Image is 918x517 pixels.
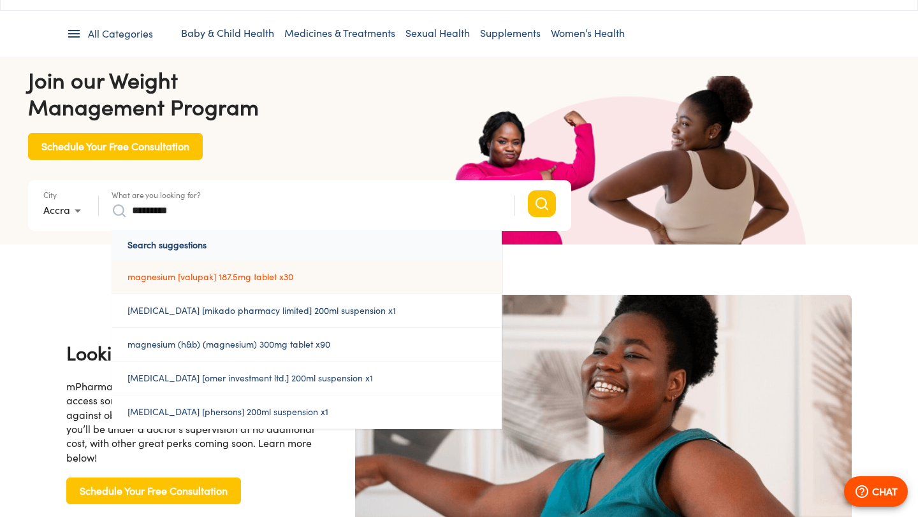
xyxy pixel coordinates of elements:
a: magnesium [valupak] 187.5mg tablet x30 [112,260,502,294]
div: Accra [43,201,85,221]
p: Search suggestions [112,230,502,260]
a: Schedule Your Free Consultation [66,484,241,495]
a: [MEDICAL_DATA] [omer investment ltd.] 200ml suspension x1 [112,362,502,395]
a: Baby & Child Health [181,27,274,39]
a: Sexual Health [405,27,470,39]
label: City [43,191,57,199]
label: What are you looking for? [112,191,201,199]
a: Supplements [480,27,541,39]
span: Schedule Your Free Consultation [80,482,228,500]
button: Search [528,190,556,217]
a: Medicines & Treatments [284,27,395,39]
button: Schedule Your Free Consultation [66,478,241,504]
p: CHAT [872,484,898,499]
button: Schedule Your Free Consultation [28,133,203,160]
a: Schedule Your Free Consultation [28,139,203,150]
button: CHAT [844,476,908,507]
span: Schedule Your Free Consultation [41,138,189,155]
h4: Looking to lose weight? [66,340,319,367]
a: [MEDICAL_DATA] [phersons] 200ml suspension x1 [112,395,502,428]
h4: Join our Weight Management Program [28,67,571,120]
div: mPharma mutti is finally making it possible for you to access some of the world’s most effective ... [66,379,319,465]
a: [MEDICAL_DATA] [mikado pharmacy limited] 200ml suspension x1 [112,294,502,327]
a: magnesium (h&b) (magnesium) 300mg tablet x90 [112,328,502,361]
a: Women’s Health [551,27,625,39]
span: All Categories [88,27,153,41]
